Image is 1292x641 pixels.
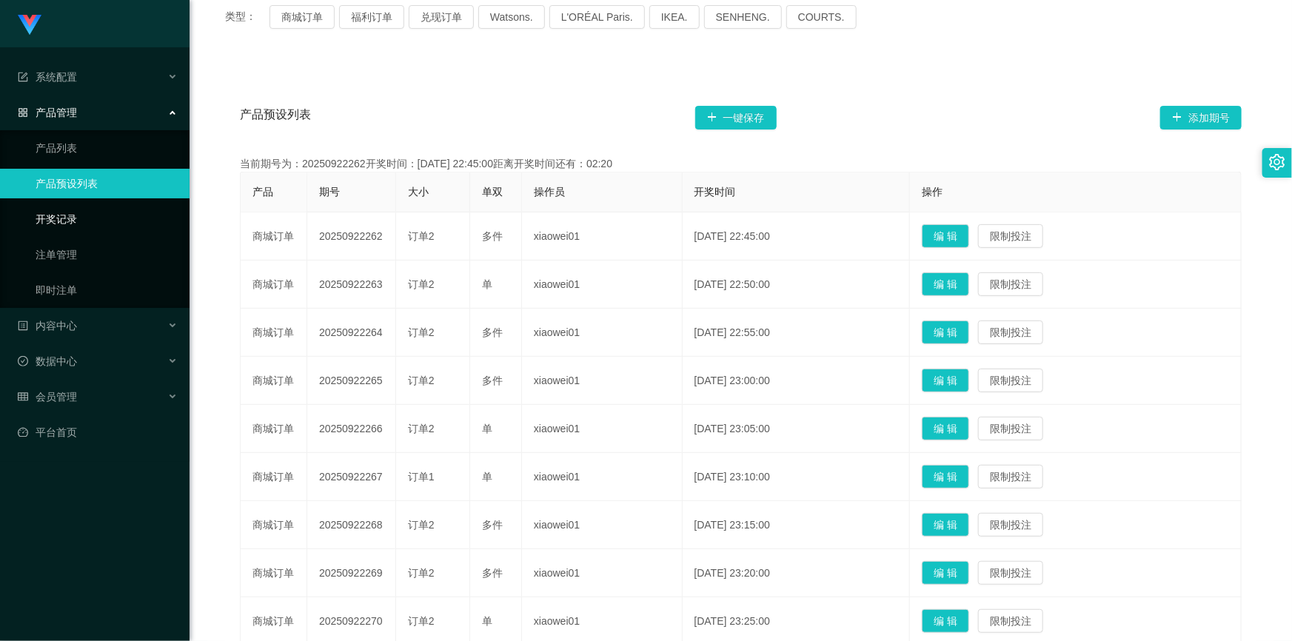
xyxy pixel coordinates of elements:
span: 单 [482,615,492,627]
span: 大小 [408,186,429,198]
span: 多件 [482,519,503,531]
button: 编 辑 [922,224,969,248]
span: 订单2 [408,615,435,627]
button: L'ORÉAL Paris. [549,5,645,29]
span: 操作 [922,186,943,198]
button: IKEA. [649,5,700,29]
button: COURTS. [786,5,857,29]
td: 商城订单 [241,501,307,549]
span: 多件 [482,567,503,579]
span: 开奖时间 [694,186,736,198]
a: 产品列表 [36,133,178,163]
td: 商城订单 [241,309,307,357]
td: xiaowei01 [522,309,683,357]
img: logo.9652507e.png [18,15,41,36]
span: 订单2 [408,567,435,579]
td: 商城订单 [241,212,307,261]
i: 图标: appstore-o [18,107,28,118]
button: 兑现订单 [409,5,474,29]
button: SENHENG. [704,5,782,29]
button: 商城订单 [270,5,335,29]
td: 商城订单 [241,357,307,405]
span: 内容中心 [18,320,77,332]
button: 限制投注 [978,609,1043,633]
button: 限制投注 [978,513,1043,537]
td: xiaowei01 [522,453,683,501]
td: xiaowei01 [522,357,683,405]
span: 多件 [482,230,503,242]
i: 图标: check-circle-o [18,356,28,366]
td: xiaowei01 [522,212,683,261]
button: 编 辑 [922,465,969,489]
button: 限制投注 [978,369,1043,392]
td: [DATE] 22:55:00 [683,309,911,357]
td: [DATE] 23:20:00 [683,549,911,597]
button: 编 辑 [922,369,969,392]
td: [DATE] 23:00:00 [683,357,911,405]
span: 多件 [482,375,503,386]
span: 订单2 [408,375,435,386]
td: [DATE] 23:15:00 [683,501,911,549]
td: 20250922262 [307,212,396,261]
span: 期号 [319,186,340,198]
td: xiaowei01 [522,549,683,597]
span: 产品管理 [18,107,77,118]
span: 多件 [482,326,503,338]
span: 订单2 [408,278,435,290]
span: 单 [482,471,492,483]
a: 注单管理 [36,240,178,269]
span: 订单2 [408,423,435,434]
td: 20250922269 [307,549,396,597]
button: 图标: plus添加期号 [1160,106,1242,130]
td: 商城订单 [241,261,307,309]
td: 商城订单 [241,453,307,501]
span: 单双 [482,186,503,198]
button: 编 辑 [922,513,969,537]
td: 20250922263 [307,261,396,309]
span: 操作员 [534,186,565,198]
td: 20250922267 [307,453,396,501]
td: xiaowei01 [522,405,683,453]
span: 订单2 [408,230,435,242]
span: 订单2 [408,326,435,338]
td: [DATE] 23:05:00 [683,405,911,453]
span: 会员管理 [18,391,77,403]
span: 订单2 [408,519,435,531]
button: Watsons. [478,5,545,29]
i: 图标: form [18,72,28,82]
a: 开奖记录 [36,204,178,234]
button: 编 辑 [922,561,969,585]
button: 图标: plus一键保存 [695,106,777,130]
a: 产品预设列表 [36,169,178,198]
div: 当前期号为：20250922262开奖时间：[DATE] 22:45:00距离开奖时间还有：02:20 [240,156,1242,172]
span: 产品 [252,186,273,198]
span: 单 [482,423,492,434]
i: 图标: profile [18,320,28,331]
button: 编 辑 [922,272,969,296]
button: 编 辑 [922,609,969,633]
button: 限制投注 [978,224,1043,248]
button: 限制投注 [978,417,1043,440]
i: 图标: setting [1269,154,1285,170]
button: 限制投注 [978,272,1043,296]
td: 20250922268 [307,501,396,549]
span: 数据中心 [18,355,77,367]
button: 编 辑 [922,320,969,344]
td: 20250922264 [307,309,396,357]
td: [DATE] 22:50:00 [683,261,911,309]
button: 编 辑 [922,417,969,440]
span: 产品预设列表 [240,106,311,130]
button: 福利订单 [339,5,404,29]
span: 系统配置 [18,71,77,83]
td: [DATE] 23:10:00 [683,453,911,501]
span: 类型： [225,5,270,29]
span: 订单1 [408,471,435,483]
button: 限制投注 [978,561,1043,585]
td: [DATE] 22:45:00 [683,212,911,261]
td: 商城订单 [241,405,307,453]
a: 即时注单 [36,275,178,305]
i: 图标: table [18,392,28,402]
td: xiaowei01 [522,261,683,309]
span: 单 [482,278,492,290]
button: 限制投注 [978,320,1043,344]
